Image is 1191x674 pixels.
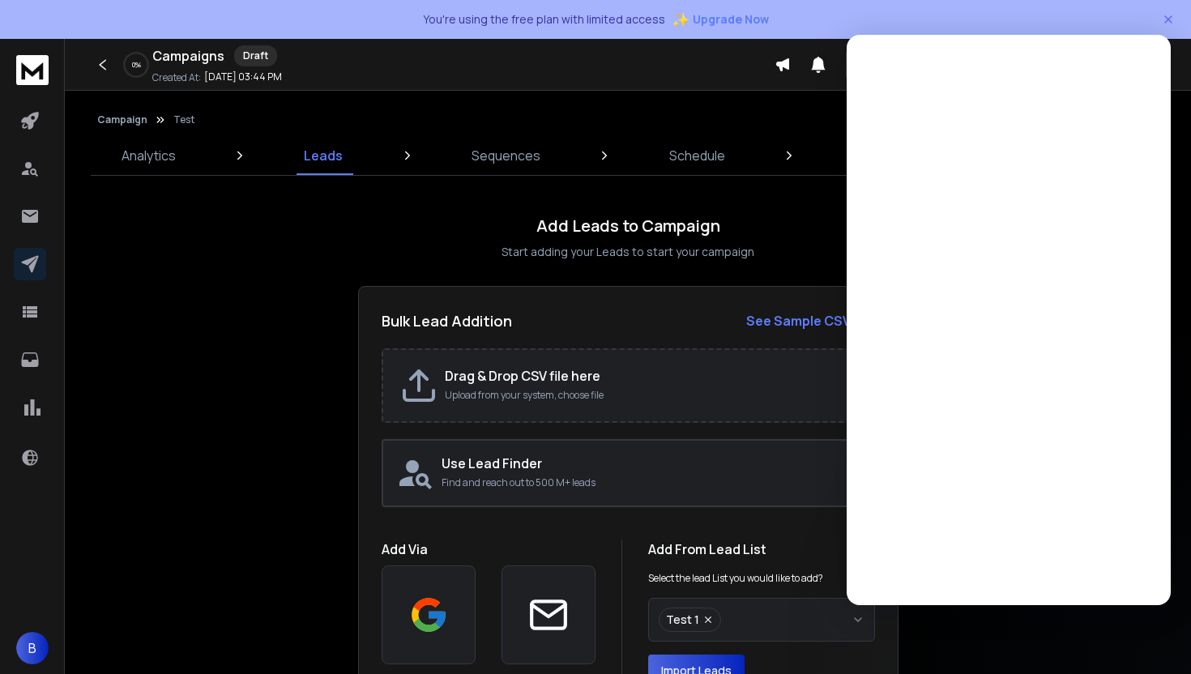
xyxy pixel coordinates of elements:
h1: Add Via [382,540,595,559]
button: Campaign [97,113,147,126]
p: 0 % [132,60,141,70]
p: Find and reach out to 500 M+ leads [442,476,860,489]
p: Leads [304,146,343,165]
a: See Sample CSV File [746,311,875,331]
span: Test 1 [666,612,699,628]
iframe: Intercom live chat [847,35,1171,605]
strong: See Sample CSV File [746,312,875,330]
a: Options [844,136,911,175]
p: Test [173,113,194,126]
div: Draft [234,45,277,66]
h1: Add Leads to Campaign [536,215,720,237]
a: Sequences [462,136,550,175]
p: Select the lead List you would like to add? [648,572,823,585]
p: [DATE] 03:44 PM [204,70,282,83]
p: Upload from your system, choose file [445,389,857,402]
button: ✨Upgrade Now [672,3,769,36]
p: You're using the free plan with limited access [423,11,665,28]
p: Created At: [152,71,201,84]
a: Leads [294,136,352,175]
h2: Drag & Drop CSV file here [445,366,857,386]
button: B [16,632,49,664]
p: Analytics [122,146,176,165]
h1: Add From Lead List [648,540,875,559]
p: Sequences [472,146,540,165]
span: ✨ [672,8,689,31]
img: logo [16,55,49,85]
h1: Campaigns [152,46,224,66]
p: Schedule [669,146,725,165]
p: Start adding your Leads to start your campaign [502,244,754,260]
a: Analytics [112,136,186,175]
h2: Use Lead Finder [442,454,860,473]
iframe: Intercom live chat [1132,618,1171,657]
span: Upgrade Now [693,11,769,28]
h2: Bulk Lead Addition [382,309,512,332]
a: Schedule [660,136,735,175]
